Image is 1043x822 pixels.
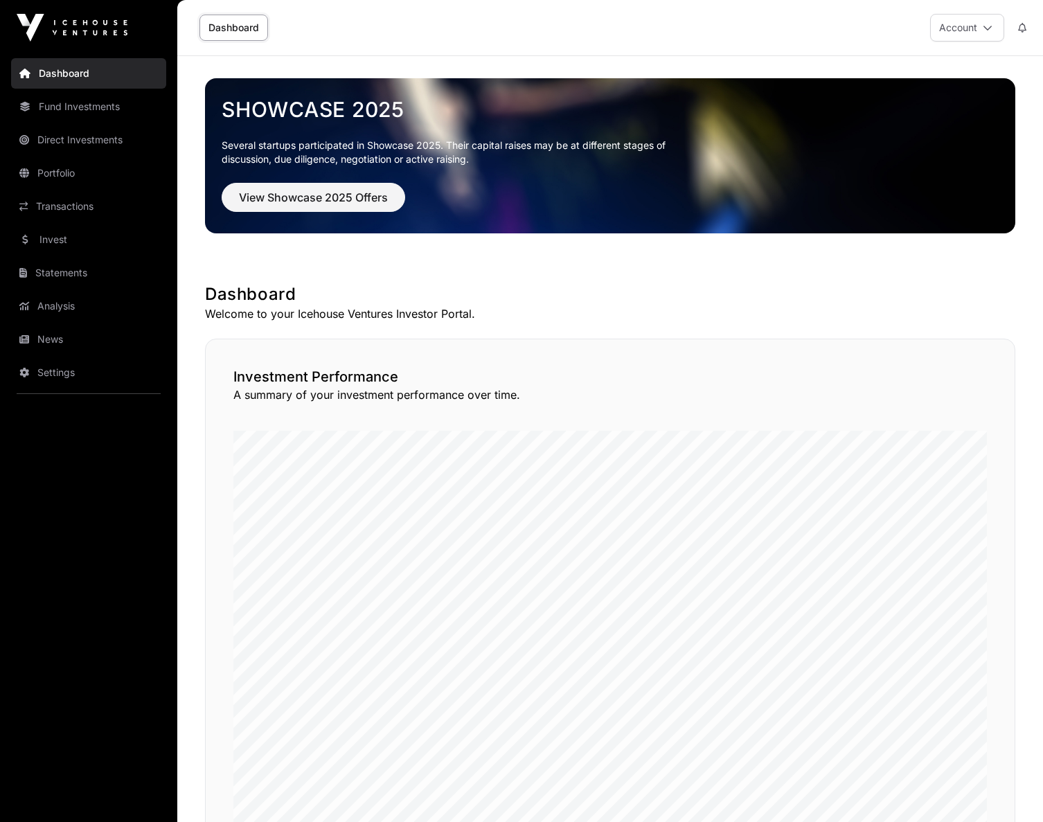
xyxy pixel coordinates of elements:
a: Showcase 2025 [222,97,999,122]
img: Icehouse Ventures Logo [17,14,127,42]
p: Several startups participated in Showcase 2025. Their capital raises may be at different stages o... [222,139,687,166]
a: Invest [11,224,166,255]
a: Fund Investments [11,91,166,122]
a: Portfolio [11,158,166,188]
a: Transactions [11,191,166,222]
button: Account [930,14,1004,42]
img: Showcase 2025 [205,78,1015,233]
iframe: Chat Widget [974,756,1043,822]
p: Welcome to your Icehouse Ventures Investor Portal. [205,305,1015,322]
a: News [11,324,166,355]
a: Direct Investments [11,125,166,155]
h2: Investment Performance [233,367,987,386]
a: Settings [11,357,166,388]
span: View Showcase 2025 Offers [239,189,388,206]
button: View Showcase 2025 Offers [222,183,405,212]
a: Statements [11,258,166,288]
a: Dashboard [199,15,268,41]
a: Dashboard [11,58,166,89]
a: View Showcase 2025 Offers [222,197,405,211]
p: A summary of your investment performance over time. [233,386,987,403]
a: Analysis [11,291,166,321]
h1: Dashboard [205,283,1015,305]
